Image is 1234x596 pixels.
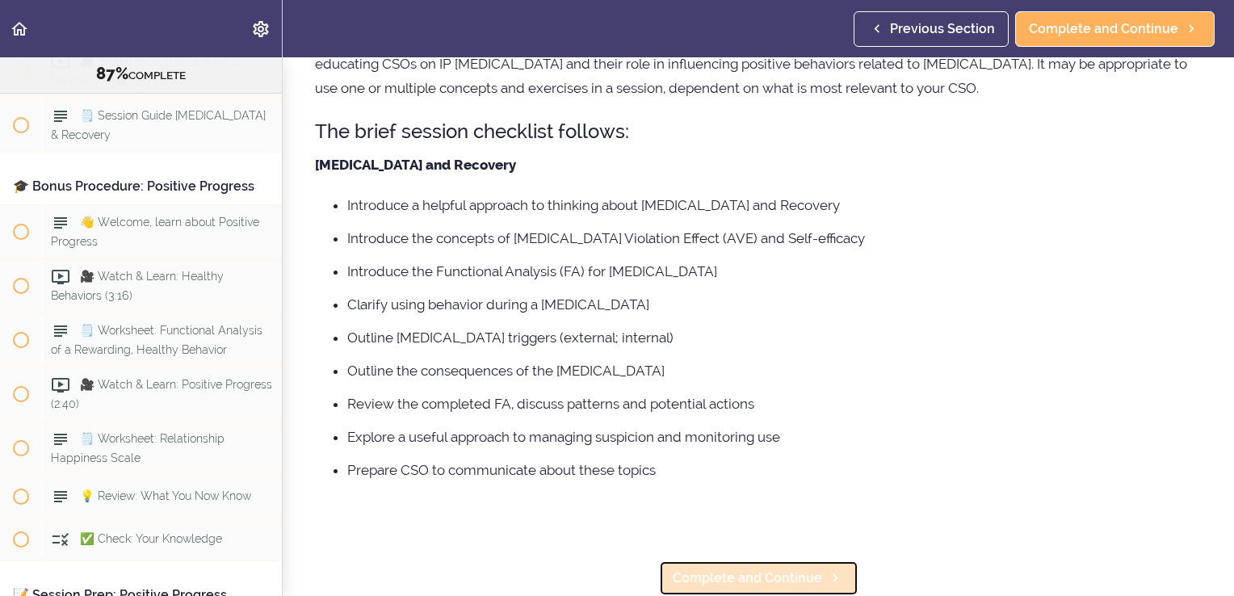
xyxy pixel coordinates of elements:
svg: Back to course curriculum [10,19,29,39]
a: Complete and Continue [659,560,858,596]
span: 👋 Welcome, learn about Positive Progress [51,216,259,247]
h3: The brief session checklist follows: [315,118,1202,145]
li: Outline [MEDICAL_DATA] triggers (external; internal) [347,327,1202,348]
li: Clarify using behavior during a [MEDICAL_DATA] [347,294,1202,315]
li: Explore a useful approach to managing suspicion and monitoring use [347,426,1202,447]
span: 🗒️ Worksheet: Functional Analysis of a Rewarding, Healthy Behavior [51,324,262,355]
li: Introduce the concepts of [MEDICAL_DATA] Violation Effect (AVE) and Self-efficacy [347,228,1202,249]
a: Previous Section [854,11,1009,47]
li: Introduce a helpful approach to thinking about [MEDICAL_DATA] and Recovery [347,195,1202,216]
span: 🎥 Watch & Learn: Positive Progress (2:40) [51,378,272,409]
li: Outline the consequences of the [MEDICAL_DATA] [347,360,1202,381]
li: Prepare CSO to communicate about these topics [347,460,1202,481]
div: COMPLETE [20,64,262,85]
span: 87% [96,64,128,83]
span: Previous Section [890,19,995,39]
strong: [MEDICAL_DATA] and Recovery [315,157,516,173]
span: Complete and Continue [673,569,822,588]
li: Introduce the Functional Analysis (FA) for [MEDICAL_DATA] [347,261,1202,282]
span: ✅ Check: Your Knowledge [80,532,222,545]
span: 🎥 Watch & Learn: Healthy Behaviors (3:16) [51,270,224,301]
li: Review the completed FA, discuss patterns and potential actions [347,393,1202,414]
span: 🗒️ Session Guide [MEDICAL_DATA] & Recovery [51,109,266,141]
span: Complete and Continue [1029,19,1178,39]
a: Complete and Continue [1015,11,1215,47]
span: 💡 Review: What You Now Know [80,489,251,502]
svg: Settings Menu [251,19,271,39]
span: 🗒️ Worksheet: Relationship Happiness Scale [51,432,225,464]
p: This is a little different to the previous Session Prep modules since this Session Guide contains... [315,27,1202,100]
